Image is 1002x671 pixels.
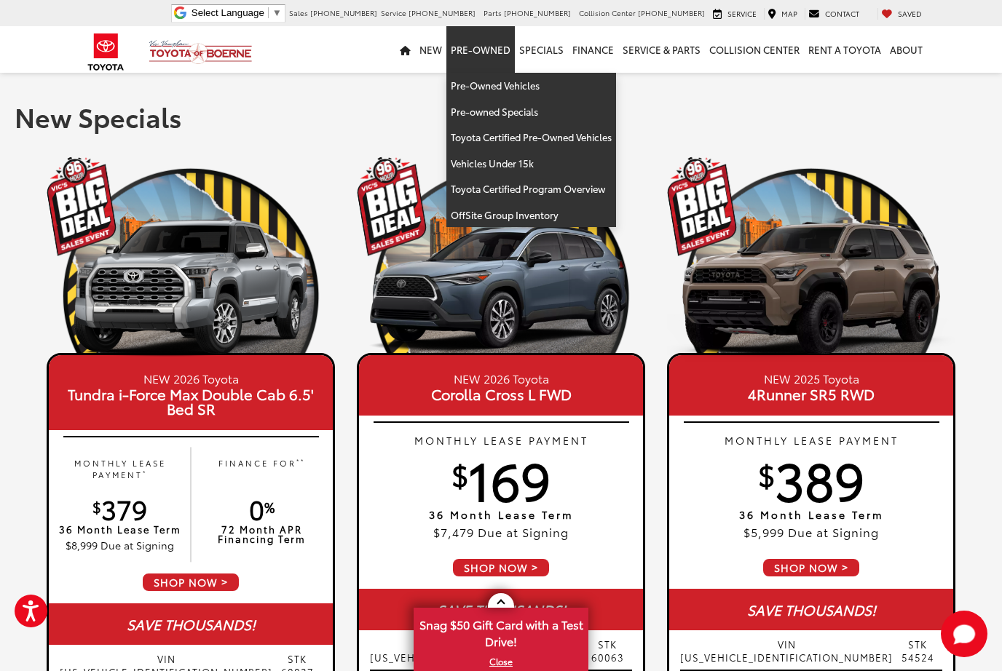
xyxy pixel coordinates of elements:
[15,102,987,131] h1: New Specials
[359,433,643,448] p: MONTHLY LEASE PAYMENT
[60,370,322,386] small: NEW 2026 Toyota
[669,509,953,520] p: 36 Month Lease Term
[680,638,893,664] span: VIN [US_VEHICLE_IDENTIFICATION_NUMBER]
[357,156,645,353] img: 19_1756501440.png
[359,523,643,540] p: $7,479 Due at Signing
[669,589,953,630] div: SAVE THOUSANDS!
[504,7,571,18] span: [PHONE_NUMBER]
[885,26,927,73] a: About
[484,7,502,18] span: Parts
[415,609,587,654] span: Snag $50 Gift Card with a Test Drive!
[149,39,253,65] img: Vic Vaughan Toyota of Boerne
[638,7,705,18] span: [PHONE_NUMBER]
[192,7,282,18] a: Select Language​
[357,218,645,362] img: 25_Corolla_Cross_XLE_Celestite_Left
[446,176,616,202] a: Toyota Certified Program Overview
[268,7,269,18] span: ​
[310,7,377,18] span: [PHONE_NUMBER]
[877,8,926,20] a: My Saved Vehicles
[370,386,632,401] span: Corolla Cross L FWD
[264,496,275,517] sup: %
[451,442,551,515] span: 169
[446,26,515,73] a: Pre-Owned
[764,8,801,20] a: Map
[762,557,861,578] span: SHOP NOW
[680,386,942,401] span: 4Runner SR5 RWD
[669,523,953,540] p: $5,999 Due at Signing
[669,433,953,448] p: MONTHLY LEASE PAYMENT
[781,8,797,19] span: Map
[898,8,922,19] span: Saved
[583,638,632,664] span: STK 60063
[198,525,326,544] p: 72 Month APR Financing Term
[451,453,468,494] sup: $
[47,218,335,362] img: 25_Tundra_1794_Edition_i-FORCE_MAX_Celestial_Silver_Metallic_Left
[272,7,282,18] span: ▼
[56,538,184,552] p: $8,999 Due at Signing
[381,7,406,18] span: Service
[60,386,322,416] span: Tundra i-Force Max Double Cab 6.5' Bed SR
[359,509,643,520] p: 36 Month Lease Term
[446,99,616,125] a: Pre-owned Specials
[92,496,101,517] sup: $
[667,218,955,362] img: 25_4Runner_TRD_Pro_Mudbath_Left
[667,156,955,353] img: 19_1756501440.png
[395,26,415,73] a: Home
[370,370,632,386] small: NEW 2026 Toyota
[451,557,551,578] span: SHOP NOW
[249,490,275,527] span: 0
[141,572,240,592] span: SHOP NOW
[446,151,616,177] a: Vehicles Under 15k
[370,638,583,664] span: VIN [US_VEHICLE_IDENTIFICATION_NUMBER]
[56,525,184,534] p: 36 Month Lease Term
[92,490,147,527] span: 379
[893,638,942,664] span: STK 54524
[47,156,335,353] img: 19_1756501440.png
[758,453,775,494] sup: $
[941,611,987,657] button: Toggle Chat Window
[192,7,264,18] span: Select Language
[415,26,446,73] a: New
[618,26,705,73] a: Service & Parts: Opens in a new tab
[758,442,864,515] span: 389
[568,26,618,73] a: Finance
[79,28,133,76] img: Toyota
[804,26,885,73] a: Rent a Toyota
[49,603,333,645] div: SAVE THOUSANDS!
[727,8,757,19] span: Service
[198,457,326,481] p: FINANCE FOR
[515,26,568,73] a: Specials
[289,7,308,18] span: Sales
[409,7,476,18] span: [PHONE_NUMBER]
[446,124,616,151] a: Toyota Certified Pre-Owned Vehicles
[705,26,804,73] a: Collision Center
[825,8,859,19] span: Contact
[805,8,863,20] a: Contact
[446,73,616,99] a: Pre-Owned Vehicles
[941,611,987,657] svg: Start Chat
[359,589,643,630] div: SAVE THOUSANDS!
[579,7,636,18] span: Collision Center
[446,202,616,228] a: OffSite Group Inventory
[56,457,184,481] p: MONTHLY LEASE PAYMENT
[680,370,942,386] small: NEW 2025 Toyota
[709,8,760,20] a: Service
